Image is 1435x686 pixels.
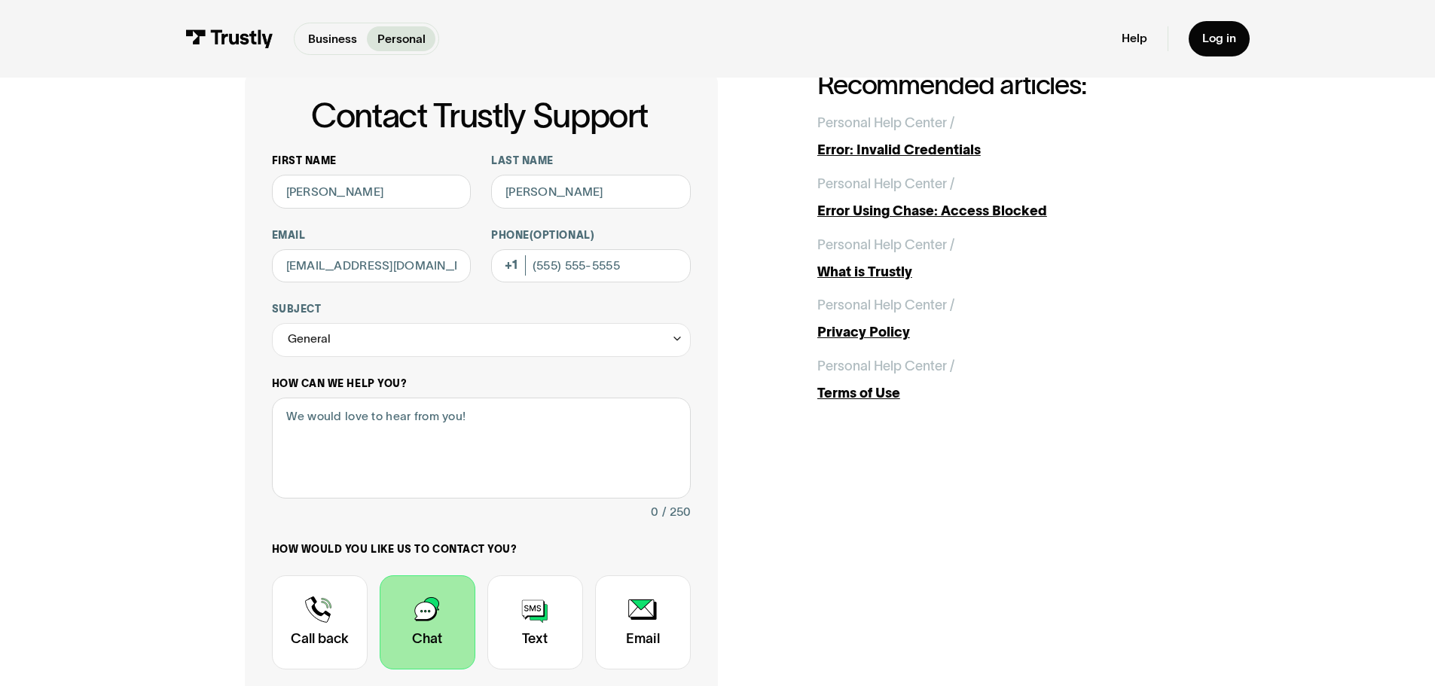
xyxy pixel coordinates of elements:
[308,30,357,48] p: Business
[491,229,691,242] label: Phone
[272,154,472,168] label: First name
[269,97,691,134] h1: Contact Trustly Support
[817,322,1191,343] div: Privacy Policy
[817,235,954,255] div: Personal Help Center /
[288,329,331,349] div: General
[272,543,691,556] label: How would you like us to contact you?
[491,175,691,209] input: Howard
[491,249,691,283] input: (555) 555-5555
[1189,21,1250,56] a: Log in
[817,235,1191,282] a: Personal Help Center /What is Trustly
[817,113,954,133] div: Personal Help Center /
[817,174,954,194] div: Personal Help Center /
[817,356,1191,404] a: Personal Help Center /Terms of Use
[272,249,472,283] input: alex@mail.com
[298,26,367,51] a: Business
[651,502,658,523] div: 0
[817,70,1191,99] h2: Recommended articles:
[817,140,1191,160] div: Error: Invalid Credentials
[817,113,1191,160] a: Personal Help Center /Error: Invalid Credentials
[367,26,435,51] a: Personal
[272,323,691,357] div: General
[185,29,273,48] img: Trustly Logo
[817,383,1191,404] div: Terms of Use
[1202,31,1236,46] div: Log in
[817,201,1191,221] div: Error Using Chase: Access Blocked
[817,262,1191,282] div: What is Trustly
[662,502,691,523] div: / 250
[530,230,594,241] span: (Optional)
[272,175,472,209] input: Alex
[817,356,954,377] div: Personal Help Center /
[272,303,691,316] label: Subject
[491,154,691,168] label: Last name
[817,295,1191,343] a: Personal Help Center /Privacy Policy
[817,174,1191,221] a: Personal Help Center /Error Using Chase: Access Blocked
[817,295,954,316] div: Personal Help Center /
[377,30,426,48] p: Personal
[272,229,472,242] label: Email
[1122,31,1147,46] a: Help
[272,377,691,391] label: How can we help you?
